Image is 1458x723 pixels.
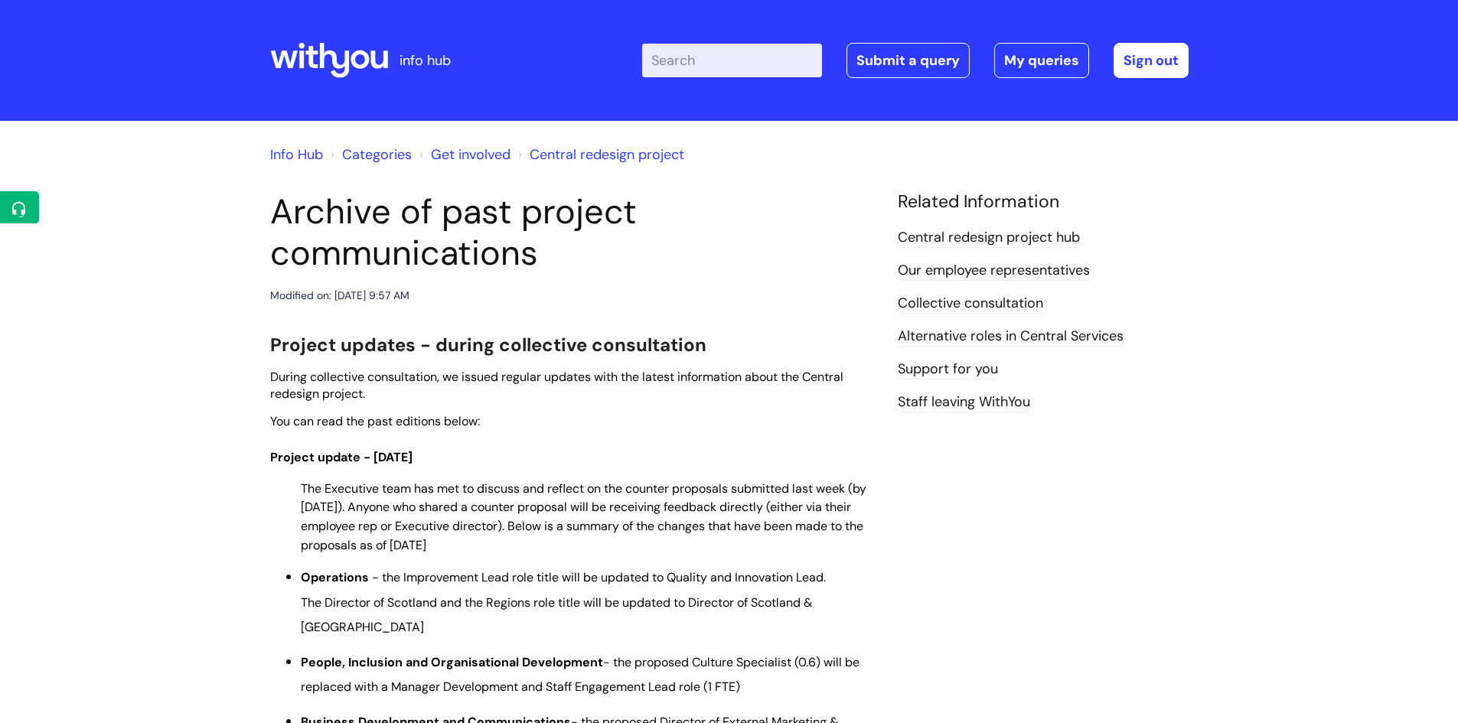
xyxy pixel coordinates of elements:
[342,145,412,164] a: Categories
[514,142,684,167] li: Central redesign project
[898,360,998,379] a: Support for you
[898,261,1090,281] a: Our employee representatives
[270,369,843,402] span: During collective consultation, we issued regular updates with the latest information about the C...
[642,43,1189,78] div: | -
[270,449,413,465] span: Project update - [DATE]
[301,480,866,553] span: The Executive team has met to discuss and reflect on the counter proposals submitted last week (b...
[270,286,409,305] div: Modified on: [DATE] 9:57 AM
[431,145,510,164] a: Get involved
[301,654,603,670] strong: People, Inclusion and Organisational Development
[642,44,822,77] input: Search
[369,569,826,585] span: - the Improvement Lead role title will be updated to Quality and Innovation Lead.
[270,191,875,274] h1: Archive of past project communications
[301,569,369,585] strong: Operations
[301,654,859,695] span: - the proposed Culture Specialist (0.6) will be replaced with a Manager Development and Staff Eng...
[898,327,1124,347] a: Alternative roles in Central Services
[1114,43,1189,78] a: Sign out
[270,145,323,164] a: Info Hub
[898,294,1043,314] a: Collective consultation
[327,142,412,167] li: Solution home
[994,43,1089,78] a: My queries
[530,145,684,164] a: Central redesign project
[898,228,1080,248] a: Central redesign project hub
[898,392,1030,412] a: Staff leaving WithYou
[301,594,813,635] span: The Director of Scotland and the Regions role title will be updated to Director of Scotland & [GE...
[898,191,1189,213] h4: Related Information
[270,333,706,357] span: Project updates - during collective consultation
[270,413,480,429] span: You can read the past editions below:
[416,142,510,167] li: Get involved
[400,48,451,73] p: info hub
[846,43,970,78] a: Submit a query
